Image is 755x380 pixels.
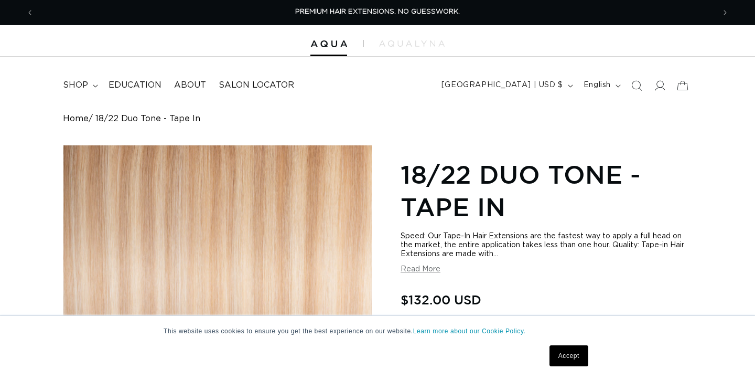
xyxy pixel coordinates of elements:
a: Learn more about our Cookie Policy. [413,328,526,335]
span: About [174,80,206,91]
span: Education [109,80,161,91]
button: Next announcement [714,3,737,23]
p: This website uses cookies to ensure you get the best experience on our website. [164,326,591,336]
span: English [584,80,611,91]
a: Salon Locator [212,73,300,97]
span: shop [63,80,88,91]
button: Previous announcement [18,3,41,23]
img: aqualyna.com [379,40,445,47]
span: Salon Locator [219,80,294,91]
a: Accept [549,345,588,366]
a: Education [102,73,168,97]
img: Aqua Hair Extensions [310,40,347,48]
div: Speed: Our Tape-In Hair Extensions are the fastest way to apply a full head on the market, the en... [401,232,692,259]
span: PREMIUM HAIR EXTENSIONS. NO GUESSWORK. [295,8,460,15]
span: $132.00 USD [401,290,481,310]
a: Home [63,114,89,124]
summary: shop [57,73,102,97]
button: English [577,76,625,96]
summary: Search [625,74,648,97]
span: 18/22 Duo Tone - Tape In [95,114,200,124]
h1: 18/22 Duo Tone - Tape In [401,158,692,224]
span: [GEOGRAPHIC_DATA] | USD $ [441,80,563,91]
nav: breadcrumbs [63,114,692,124]
button: Read More [401,265,440,274]
button: [GEOGRAPHIC_DATA] | USD $ [435,76,577,96]
a: About [168,73,212,97]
